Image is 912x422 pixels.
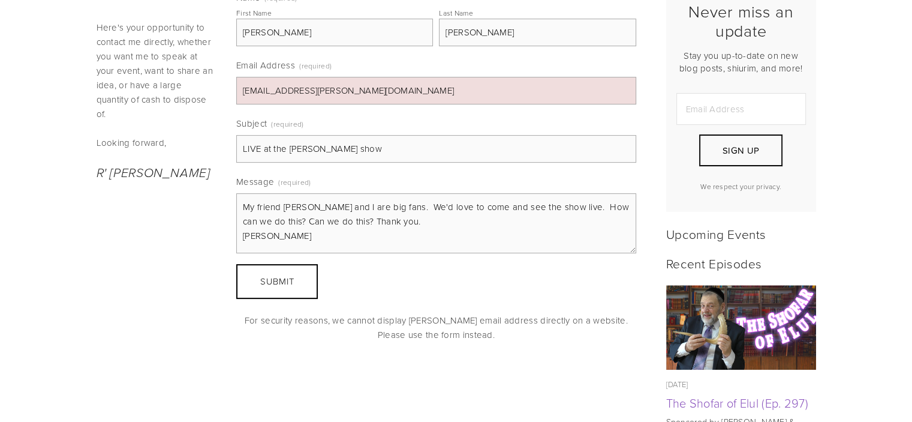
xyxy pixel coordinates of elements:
[97,136,216,150] p: Looking forward,
[236,313,636,342] p: For security reasons, we cannot display [PERSON_NAME] email address directly on a website. Please...
[666,379,688,390] time: [DATE]
[723,144,759,157] span: Sign Up
[97,166,210,181] em: R' [PERSON_NAME]
[236,175,274,188] span: Message
[666,394,808,411] a: The Shofar of Elul (Ep. 297)
[236,117,267,130] span: Subject
[666,226,816,241] h2: Upcoming Events
[236,8,272,18] div: First Name
[236,264,318,299] button: SubmitSubmit
[236,193,636,253] textarea: My friend [PERSON_NAME] and I are big fans. We'd love to come and see the show live. How can we d...
[666,256,816,271] h2: Recent Episodes
[278,173,311,191] span: (required)
[271,115,303,133] span: (required)
[299,57,332,74] span: (required)
[676,2,806,41] h2: Never miss an update
[260,275,294,288] span: Submit
[676,181,806,191] p: We respect your privacy.
[439,8,473,18] div: Last Name
[676,49,806,74] p: Stay you up-to-date on new blog posts, shiurim, and more!
[97,20,216,121] p: Here's your opportunity to contact me directly, whether you want me to speak at your event, want ...
[666,285,816,370] img: The Shofar of Elul (Ep. 297)
[236,59,295,71] span: Email Address
[676,93,806,125] input: Email Address
[699,134,782,166] button: Sign Up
